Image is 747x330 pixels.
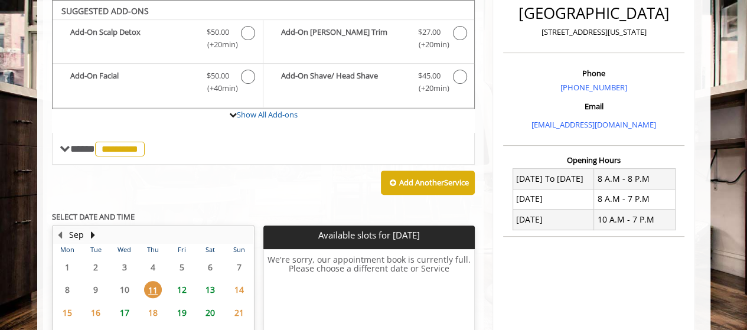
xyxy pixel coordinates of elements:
label: Add-On Beard Trim [269,26,468,54]
span: 11 [144,281,162,298]
span: 13 [201,281,219,298]
button: Add AnotherService [381,171,475,195]
th: Tue [81,244,110,256]
span: 20 [201,304,219,321]
p: Available slots for [DATE] [268,230,470,240]
span: 12 [173,281,191,298]
span: (+20min ) [412,82,446,94]
td: Select day16 [81,301,110,324]
h3: Opening Hours [503,156,684,164]
td: Select day19 [167,301,195,324]
b: Add Another Service [399,177,469,188]
b: Add-On Scalp Detox [70,26,195,51]
label: Add-On Shave/ Head Shave [269,70,468,97]
td: 8 A.M - 8 P.M [594,169,676,189]
a: Show All Add-ons [237,109,298,120]
td: [DATE] To [DATE] [513,169,594,189]
h2: [GEOGRAPHIC_DATA] [506,5,681,22]
b: Add-On Shave/ Head Shave [281,70,406,94]
span: (+20min ) [412,38,446,51]
td: Select day21 [224,301,253,324]
span: $50.00 [207,26,229,38]
td: Select day17 [110,301,138,324]
h3: Email [506,102,681,110]
b: SELECT DATE AND TIME [52,211,135,222]
td: Select day18 [139,301,167,324]
p: [STREET_ADDRESS][US_STATE] [506,26,681,38]
td: [DATE] [513,210,594,230]
span: 19 [173,304,191,321]
span: 18 [144,304,162,321]
span: $50.00 [207,70,229,82]
span: 15 [58,304,76,321]
td: [DATE] [513,189,594,209]
button: Next Month [89,228,98,241]
span: 16 [87,304,105,321]
button: Previous Month [56,228,65,241]
span: 17 [116,304,133,321]
td: Select day11 [139,279,167,302]
label: Add-On Scalp Detox [58,26,257,54]
td: Select day15 [53,301,81,324]
span: $45.00 [418,70,441,82]
span: (+40min ) [200,82,235,94]
span: 14 [230,281,248,298]
th: Wed [110,244,138,256]
button: Sep [69,228,84,241]
b: Add-On Facial [70,70,195,94]
h3: Phone [506,69,681,77]
td: Select day14 [224,279,253,302]
label: Add-On Facial [58,70,257,97]
td: Select day13 [196,279,224,302]
b: SUGGESTED ADD-ONS [61,5,149,17]
span: $27.00 [418,26,441,38]
td: Select day12 [167,279,195,302]
th: Mon [53,244,81,256]
span: 21 [230,304,248,321]
th: Sat [196,244,224,256]
a: [EMAIL_ADDRESS][DOMAIN_NAME] [531,119,656,130]
b: Add-On [PERSON_NAME] Trim [281,26,406,51]
th: Sun [224,244,253,256]
td: Select day20 [196,301,224,324]
td: 8 A.M - 7 P.M [594,189,676,209]
span: (+20min ) [200,38,235,51]
th: Fri [167,244,195,256]
th: Thu [139,244,167,256]
td: 10 A.M - 7 P.M [594,210,676,230]
a: [PHONE_NUMBER] [560,82,627,93]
